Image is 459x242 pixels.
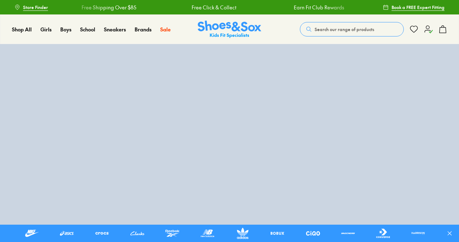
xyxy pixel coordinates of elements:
a: Sale [160,26,171,33]
a: Shop All [12,26,32,33]
a: School [80,26,95,33]
a: Earn Fit Club Rewards [288,4,338,11]
a: Free Shipping Over $85 [76,4,131,11]
a: Boys [60,26,71,33]
a: Girls [40,26,52,33]
span: Book a FREE Expert Fitting [392,4,445,10]
a: Free Click & Collect [186,4,231,11]
a: Brands [135,26,152,33]
a: Book a FREE Expert Fitting [383,1,445,14]
img: SNS_Logo_Responsive.svg [198,21,261,38]
span: Search our range of products [315,26,374,33]
span: Store Finder [23,4,48,10]
a: Sneakers [104,26,126,33]
a: Shoes & Sox [198,21,261,38]
button: Search our range of products [300,22,404,36]
a: Store Finder [14,1,48,14]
